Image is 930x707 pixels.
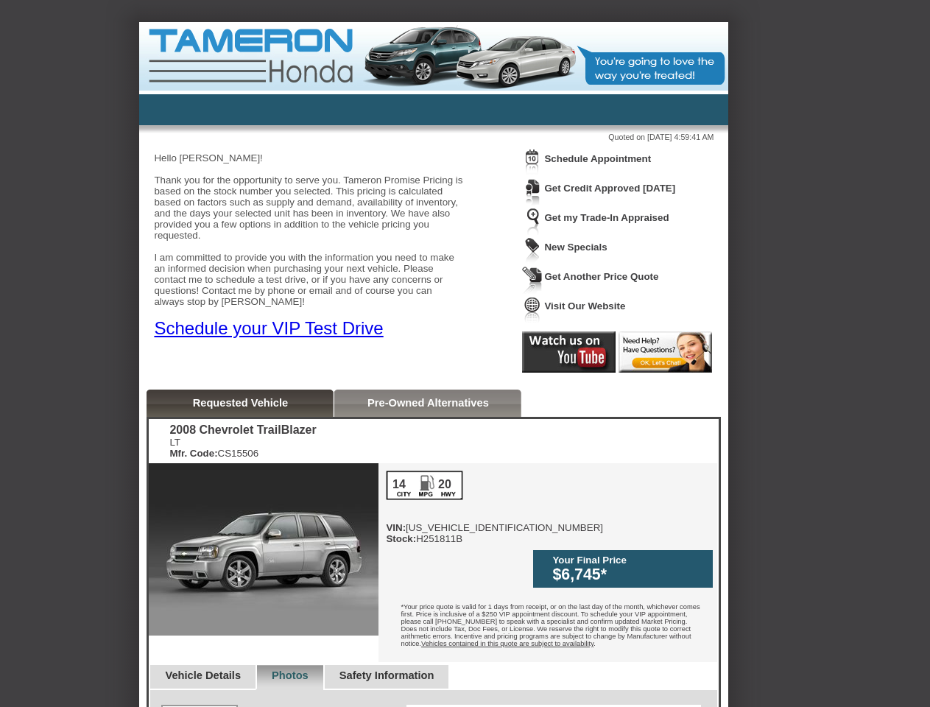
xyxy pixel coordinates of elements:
div: [US_VEHICLE_IDENTIFICATION_NUMBER] H251811B [386,471,603,544]
div: Your Final Price [552,555,705,566]
a: Requested Vehicle [193,397,289,409]
div: Quoted on [DATE] 4:59:41 AM [154,133,714,141]
a: Get Another Price Quote [544,271,658,282]
a: New Specials [544,242,607,253]
img: 2008 Chevrolet TrailBlazer [149,463,378,636]
div: 14 [391,478,406,491]
div: Hello [PERSON_NAME]! Thank you for the opportunity to serve you. Tameron Promise Pricing is based... [154,141,463,339]
a: Get Credit Approved [DATE] [544,183,675,194]
img: Icon_VisitWebsite.png [522,296,543,323]
img: Icon_LiveChat2.png [619,331,712,373]
a: Vehicle Details [165,669,241,681]
div: 2008 Chevrolet TrailBlazer [169,423,316,437]
div: $6,745* [552,566,705,584]
a: Visit Our Website [544,300,625,312]
b: VIN: [386,522,406,533]
img: Icon_Youtube2.png [522,331,616,373]
img: Icon_ScheduleAppointment.png [522,149,543,176]
div: *Your price quote is valid for 1 days from receipt, or on the last day of the month, whichever co... [378,592,717,662]
a: Get my Trade-In Appraised [544,212,669,223]
b: Stock: [386,533,416,544]
u: Vehicles contained in this quote are subject to availability [421,640,593,647]
a: Schedule Appointment [544,153,651,164]
a: Schedule your VIP Test Drive [154,318,383,338]
a: Photos [272,669,309,681]
img: Icon_GetQuote.png [522,267,543,294]
b: Mfr. Code: [169,448,217,459]
a: Safety Information [339,669,434,681]
img: Icon_CreditApproval.png [522,178,543,205]
a: Pre-Owned Alternatives [367,397,489,409]
div: 20 [437,478,452,491]
div: LT CS15506 [169,437,316,459]
img: Icon_TradeInAppraisal.png [522,208,543,235]
img: Icon_WeeklySpecials.png [522,237,543,264]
